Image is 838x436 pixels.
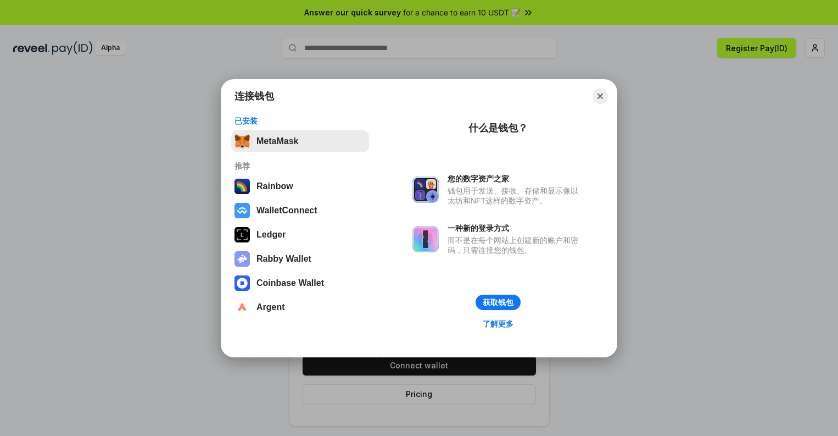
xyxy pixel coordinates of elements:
div: Coinbase Wallet [256,278,324,288]
button: Coinbase Wallet [231,272,369,294]
img: svg+xml,%3Csvg%20width%3D%2228%22%20height%3D%2228%22%20viewBox%3D%220%200%2028%2028%22%20fill%3D... [234,203,250,218]
div: 什么是钱包？ [468,122,528,135]
div: 推荐 [234,161,366,171]
div: 钱包用于发送、接收、存储和显示像以太坊和NFT这样的数字资产。 [448,186,584,206]
div: 了解更多 [483,319,513,329]
div: Rainbow [256,181,293,191]
div: 已安装 [234,116,366,126]
button: Rainbow [231,175,369,197]
img: svg+xml,%3Csvg%20width%3D%2228%22%20height%3D%2228%22%20viewBox%3D%220%200%2028%2028%22%20fill%3D... [234,275,250,291]
img: svg+xml,%3Csvg%20xmlns%3D%22http%3A%2F%2Fwww.w3.org%2F2000%2Fsvg%22%20width%3D%2228%22%20height%3... [234,227,250,242]
div: Ledger [256,230,286,240]
img: svg+xml,%3Csvg%20fill%3D%22none%22%20height%3D%2233%22%20viewBox%3D%220%200%2035%2033%22%20width%... [234,134,250,149]
button: Rabby Wallet [231,248,369,270]
img: svg+xml,%3Csvg%20width%3D%22120%22%20height%3D%22120%22%20viewBox%3D%220%200%20120%20120%22%20fil... [234,179,250,194]
button: WalletConnect [231,200,369,222]
div: 而不是在每个网站上创建新的账户和密码，只需连接您的钱包。 [448,235,584,255]
div: Argent [256,302,285,312]
button: Argent [231,296,369,318]
button: Ledger [231,224,369,246]
button: 获取钱包 [476,295,521,310]
div: WalletConnect [256,206,317,216]
div: Rabby Wallet [256,254,311,264]
h1: 连接钱包 [234,90,274,103]
div: 您的数字资产之家 [448,174,584,184]
img: svg+xml,%3Csvg%20xmlns%3D%22http%3A%2F%2Fwww.w3.org%2F2000%2Fsvg%22%20fill%3D%22none%22%20viewBox... [412,176,439,203]
img: svg+xml,%3Csvg%20xmlns%3D%22http%3A%2F%2Fwww.w3.org%2F2000%2Fsvg%22%20fill%3D%22none%22%20viewBox... [234,251,250,267]
div: MetaMask [256,136,298,146]
img: svg+xml,%3Csvg%20width%3D%2228%22%20height%3D%2228%22%20viewBox%3D%220%200%2028%2028%22%20fill%3D... [234,300,250,315]
div: 一种新的登录方式 [448,223,584,233]
button: MetaMask [231,130,369,152]
img: svg+xml,%3Csvg%20xmlns%3D%22http%3A%2F%2Fwww.w3.org%2F2000%2Fsvg%22%20fill%3D%22none%22%20viewBox... [412,226,439,252]
a: 了解更多 [476,317,520,331]
div: 获取钱包 [483,297,513,307]
button: Close [593,89,608,104]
